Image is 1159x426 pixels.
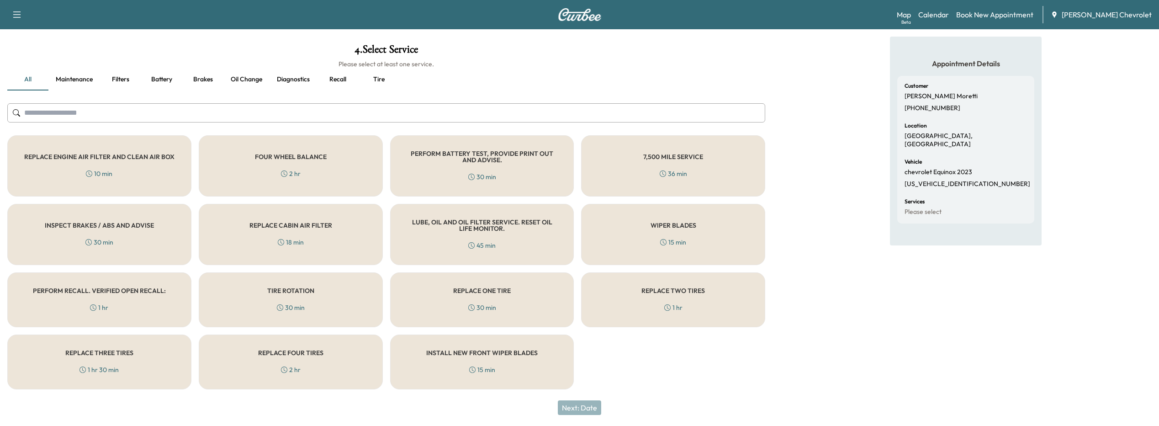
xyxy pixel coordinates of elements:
img: Curbee Logo [558,8,602,21]
div: 15 min [469,365,495,374]
h5: REPLACE TWO TIRES [641,288,705,294]
h5: REPLACE FOUR TIRES [258,350,323,356]
h6: Customer [905,83,928,89]
button: Maintenance [48,69,100,91]
button: Oil Change [223,69,270,91]
a: MapBeta [897,9,911,20]
div: 10 min [86,169,112,178]
div: 1 hr 30 min [79,365,119,374]
h5: INSTALL NEW FRONT WIPER BLADES [426,350,538,356]
div: Beta [901,19,911,26]
h5: PERFORM RECALL. VERIFIED OPEN RECALL: [33,288,166,294]
button: all [7,69,48,91]
h5: REPLACE ONE TIRE [453,288,511,294]
h5: REPLACE CABIN AIR FILTER [249,222,332,229]
div: basic tabs example [7,69,765,91]
h6: Location [905,123,927,128]
button: Filters [100,69,141,91]
div: 1 hr [664,303,683,312]
button: Tire [358,69,399,91]
h6: Please select at least one service. [7,59,765,69]
p: [PERSON_NAME] Moretti [905,92,978,101]
p: chevrolet Equinox 2023 [905,168,972,176]
div: 15 min [660,238,686,247]
p: Please select [905,208,942,216]
span: [PERSON_NAME] Chevrolet [1062,9,1152,20]
a: Book New Appointment [956,9,1033,20]
button: Battery [141,69,182,91]
h5: WIPER BLADES [651,222,696,229]
h5: TIRE ROTATION [267,288,314,294]
div: 30 min [277,303,305,312]
h5: LUBE, OIL AND OIL FILTER SERVICE. RESET OIL LIFE MONITOR. [405,219,559,232]
div: 30 min [468,172,496,181]
h6: Vehicle [905,159,922,165]
button: Diagnostics [270,69,317,91]
p: [US_VEHICLE_IDENTIFICATION_NUMBER] [905,180,1030,188]
a: Calendar [918,9,949,20]
button: Brakes [182,69,223,91]
div: 18 min [278,238,304,247]
h5: INSPECT BRAKES / ABS AND ADVISE [45,222,154,229]
h5: REPLACE ENGINE AIR FILTER AND CLEAN AIR BOX [24,154,175,160]
h5: REPLACE THREE TIRES [65,350,133,356]
div: 45 min [468,241,496,250]
div: 2 hr [281,365,301,374]
div: 36 min [660,169,687,178]
div: 30 min [85,238,113,247]
h5: 7,500 MILE SERVICE [643,154,703,160]
h6: Services [905,199,925,204]
p: [GEOGRAPHIC_DATA], [GEOGRAPHIC_DATA] [905,132,1027,148]
button: Recall [317,69,358,91]
p: [PHONE_NUMBER] [905,104,960,112]
h5: FOUR WHEEL BALANCE [255,154,327,160]
div: 2 hr [281,169,301,178]
div: 1 hr [90,303,108,312]
h5: PERFORM BATTERY TEST, PROVIDE PRINT OUT AND ADVISE. [405,150,559,163]
h1: 4 . Select Service [7,44,765,59]
h5: Appointment Details [897,59,1034,69]
div: 30 min [468,303,496,312]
